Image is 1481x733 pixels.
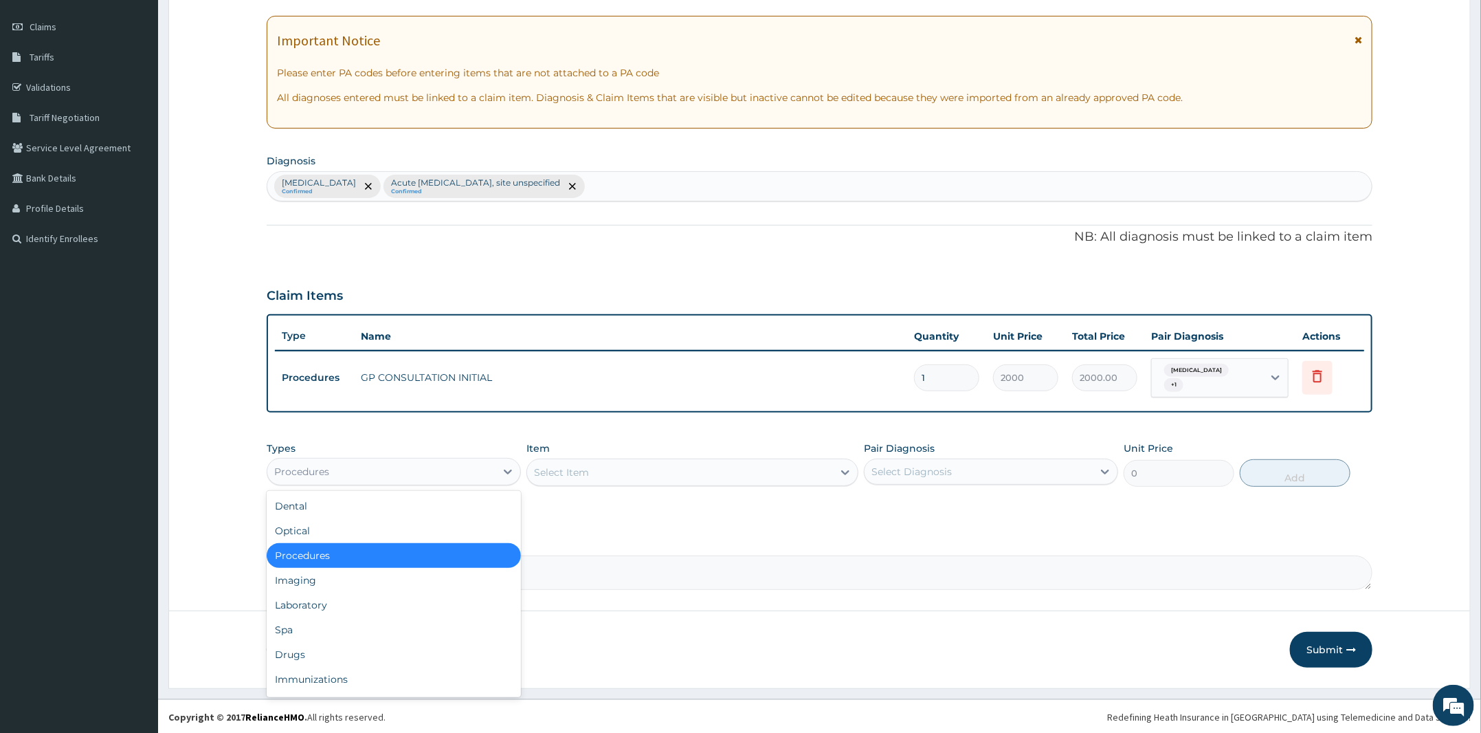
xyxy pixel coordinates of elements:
[30,21,56,33] span: Claims
[1290,632,1372,668] button: Submit
[225,7,258,40] div: Minimize live chat window
[80,173,190,312] span: We're online!
[7,375,262,424] textarea: Type your message and hit 'Enter'
[1144,322,1295,350] th: Pair Diagnosis
[362,180,375,193] span: remove selection option
[277,33,380,48] h1: Important Notice
[267,289,343,304] h3: Claim Items
[245,711,304,723] a: RelianceHMO
[267,518,521,543] div: Optical
[1124,441,1173,455] label: Unit Price
[267,228,1372,246] p: NB: All diagnosis must be linked to a claim item
[30,111,100,124] span: Tariff Negotiation
[267,543,521,568] div: Procedures
[267,536,1372,548] label: Comment
[871,465,952,479] div: Select Diagnosis
[354,364,907,391] td: GP CONSULTATION INITIAL
[1164,378,1183,392] span: + 1
[267,642,521,667] div: Drugs
[1065,322,1144,350] th: Total Price
[1107,710,1471,724] div: Redefining Heath Insurance in [GEOGRAPHIC_DATA] using Telemedicine and Data Science!
[267,154,315,168] label: Diagnosis
[275,365,354,391] td: Procedures
[1295,322,1364,350] th: Actions
[71,77,231,95] div: Chat with us now
[391,177,560,188] p: Acute [MEDICAL_DATA], site unspecified
[864,441,935,455] label: Pair Diagnosis
[907,322,986,350] th: Quantity
[274,465,329,479] div: Procedures
[1164,364,1229,378] span: [MEDICAL_DATA]
[277,66,1362,80] p: Please enter PA codes before entering items that are not attached to a PA code
[986,322,1065,350] th: Unit Price
[282,177,356,188] p: [MEDICAL_DATA]
[1240,459,1350,487] button: Add
[275,323,354,349] th: Type
[566,180,579,193] span: remove selection option
[267,692,521,716] div: Others
[534,466,589,479] div: Select Item
[282,188,356,195] small: Confirmed
[267,667,521,692] div: Immunizations
[267,443,296,455] label: Types
[267,568,521,593] div: Imaging
[267,617,521,642] div: Spa
[391,188,560,195] small: Confirmed
[30,51,54,63] span: Tariffs
[168,711,307,723] strong: Copyright © 2017 .
[25,69,56,103] img: d_794563401_company_1708531726252_794563401
[267,593,521,617] div: Laboratory
[277,91,1362,105] p: All diagnoses entered must be linked to a claim item. Diagnosis & Claim Items that are visible bu...
[526,441,550,455] label: Item
[267,494,521,518] div: Dental
[354,322,907,350] th: Name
